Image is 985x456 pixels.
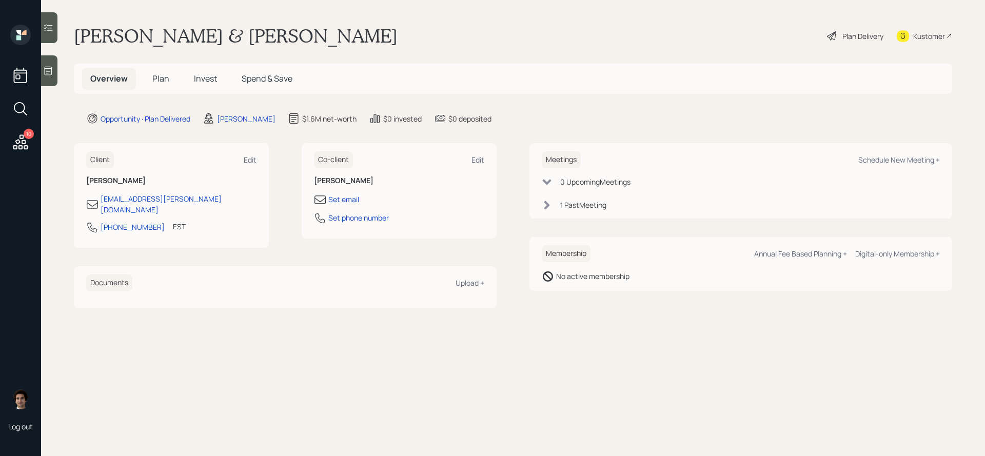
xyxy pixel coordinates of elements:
div: Digital-only Membership + [855,249,940,259]
div: [PHONE_NUMBER] [101,222,165,232]
div: Upload + [456,278,484,288]
div: Plan Delivery [842,31,883,42]
div: $1.6M net-worth [302,113,357,124]
h6: Client [86,151,114,168]
h6: Co-client [314,151,353,168]
h6: Documents [86,274,132,291]
div: Set phone number [328,212,389,223]
div: Annual Fee Based Planning + [754,249,847,259]
div: 1 Past Meeting [560,200,606,210]
div: $0 deposited [448,113,491,124]
div: Edit [471,155,484,165]
div: EST [173,221,186,232]
div: [EMAIL_ADDRESS][PERSON_NAME][DOMAIN_NAME] [101,193,257,215]
div: 0 Upcoming Meeting s [560,176,631,187]
h6: Meetings [542,151,581,168]
h1: [PERSON_NAME] & [PERSON_NAME] [74,25,398,47]
span: Plan [152,73,169,84]
div: No active membership [556,271,629,282]
span: Overview [90,73,128,84]
div: Set email [328,194,359,205]
div: Edit [244,155,257,165]
span: Spend & Save [242,73,292,84]
div: Kustomer [913,31,945,42]
div: [PERSON_NAME] [217,113,275,124]
div: Opportunity · Plan Delivered [101,113,190,124]
h6: Membership [542,245,590,262]
div: 10 [24,129,34,139]
h6: [PERSON_NAME] [314,176,484,185]
div: $0 invested [383,113,422,124]
div: Schedule New Meeting + [858,155,940,165]
img: harrison-schaefer-headshot-2.png [10,389,31,409]
div: Log out [8,422,33,431]
h6: [PERSON_NAME] [86,176,257,185]
span: Invest [194,73,217,84]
